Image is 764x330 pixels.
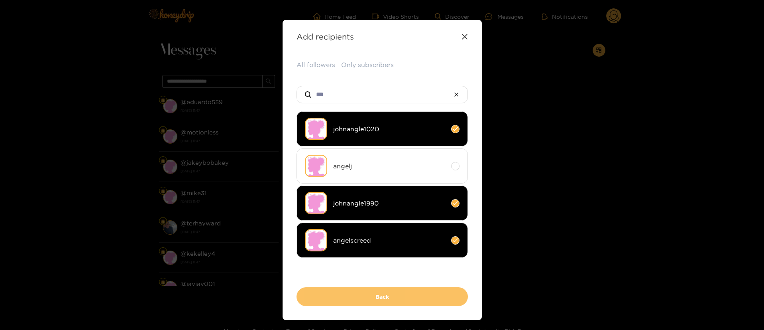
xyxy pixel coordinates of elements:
button: All followers [297,60,335,69]
img: no-avatar.png [305,118,327,140]
span: angelj [333,162,445,171]
button: Only subscribers [341,60,394,69]
span: johnangle1990 [333,199,445,208]
img: no-avatar.png [305,229,327,251]
span: johnangle1020 [333,124,445,134]
button: Back [297,287,468,306]
span: angelscreed [333,236,445,245]
strong: Add recipients [297,32,354,41]
img: no-avatar.png [305,192,327,214]
img: no-avatar.png [305,155,327,177]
